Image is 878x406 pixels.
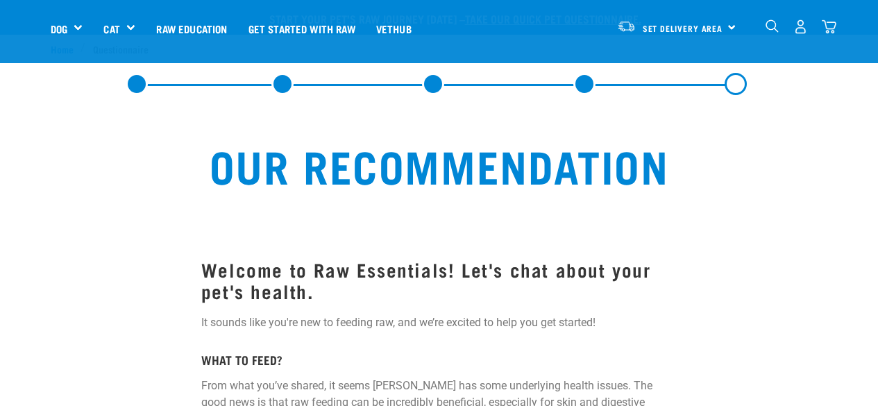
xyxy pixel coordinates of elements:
a: Dog [51,21,67,37]
a: Cat [103,21,119,37]
img: van-moving.png [617,20,636,33]
img: user.png [793,19,808,34]
a: Get started with Raw [238,1,366,56]
strong: Welcome to Raw Essentials! Let's chat about your pet's health. [201,264,651,296]
h2: Our Recommendation [78,139,800,189]
strong: WHAT TO FEED? [201,356,282,363]
img: home-icon-1@2x.png [766,19,779,33]
span: Set Delivery Area [643,26,723,31]
a: Raw Education [146,1,237,56]
p: It sounds like you're new to feeding raw, and we’re excited to help you get started! [201,314,677,331]
a: Vethub [366,1,422,56]
img: home-icon@2x.png [822,19,836,34]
